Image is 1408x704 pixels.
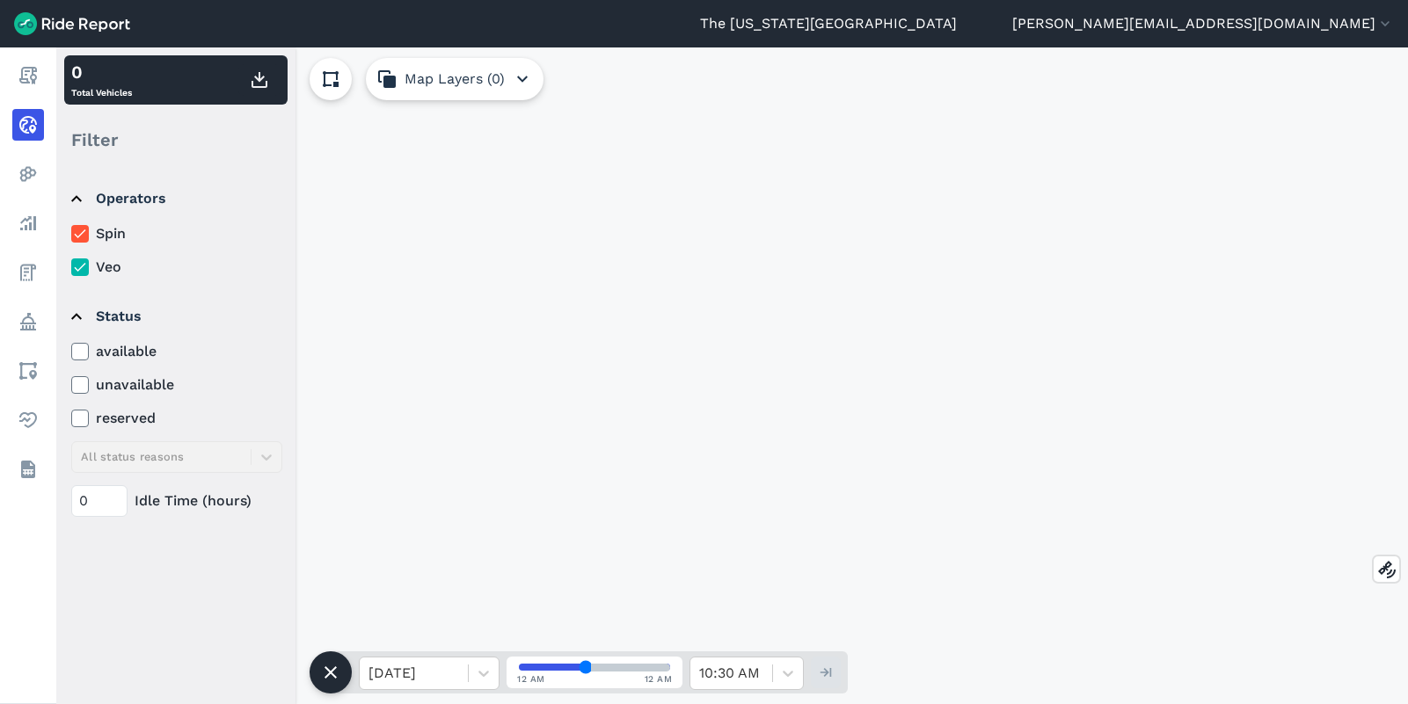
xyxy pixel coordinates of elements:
label: Veo [71,257,282,278]
a: Policy [12,306,44,337]
div: Idle Time (hours) [71,485,282,517]
label: unavailable [71,374,282,396]
div: 0 [71,59,132,85]
label: Spin [71,223,282,244]
img: Ride Report [14,12,130,35]
a: Fees [12,257,44,288]
div: loading [56,47,1408,704]
button: [PERSON_NAME][EMAIL_ADDRESS][DOMAIN_NAME] [1012,13,1394,34]
a: Datasets [12,454,44,485]
a: Analyze [12,207,44,239]
a: Report [12,60,44,91]
div: Filter [64,112,288,167]
a: Heatmaps [12,158,44,190]
span: 12 AM [517,672,545,686]
summary: Status [71,292,280,341]
a: Areas [12,355,44,387]
label: reserved [71,408,282,429]
summary: Operators [71,174,280,223]
label: available [71,341,282,362]
button: Map Layers (0) [366,58,544,100]
a: Realtime [12,109,44,141]
a: The [US_STATE][GEOGRAPHIC_DATA] [700,13,957,34]
div: Total Vehicles [71,59,132,101]
span: 12 AM [645,672,673,686]
a: Health [12,404,44,436]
